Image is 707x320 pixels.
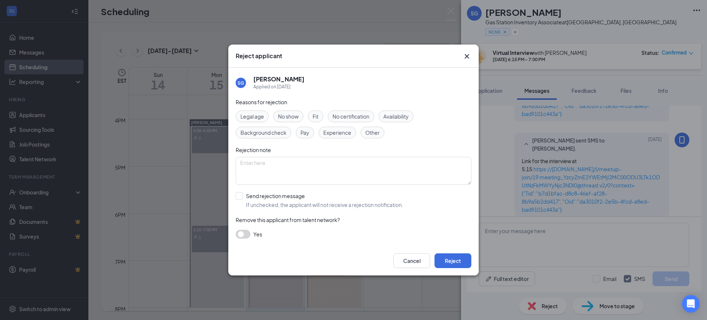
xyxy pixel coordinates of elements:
div: SG [238,80,244,86]
span: No show [278,112,299,120]
span: Other [365,129,380,137]
span: Rejection note [236,147,271,153]
h5: [PERSON_NAME] [253,75,305,83]
span: Remove this applicant from talent network? [236,217,340,223]
div: Applied on [DATE] [253,83,305,91]
span: Pay [300,129,309,137]
span: Fit [313,112,319,120]
svg: Cross [462,52,471,61]
button: Reject [435,253,471,268]
span: Background check [240,129,286,137]
span: Legal age [240,112,264,120]
span: Availability [383,112,409,120]
div: Open Intercom Messenger [682,295,700,313]
span: Experience [323,129,351,137]
button: Close [462,52,471,61]
span: No certification [333,112,369,120]
button: Cancel [393,253,430,268]
span: Yes [253,230,262,239]
h3: Reject applicant [236,52,282,60]
span: Reasons for rejection [236,99,287,105]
